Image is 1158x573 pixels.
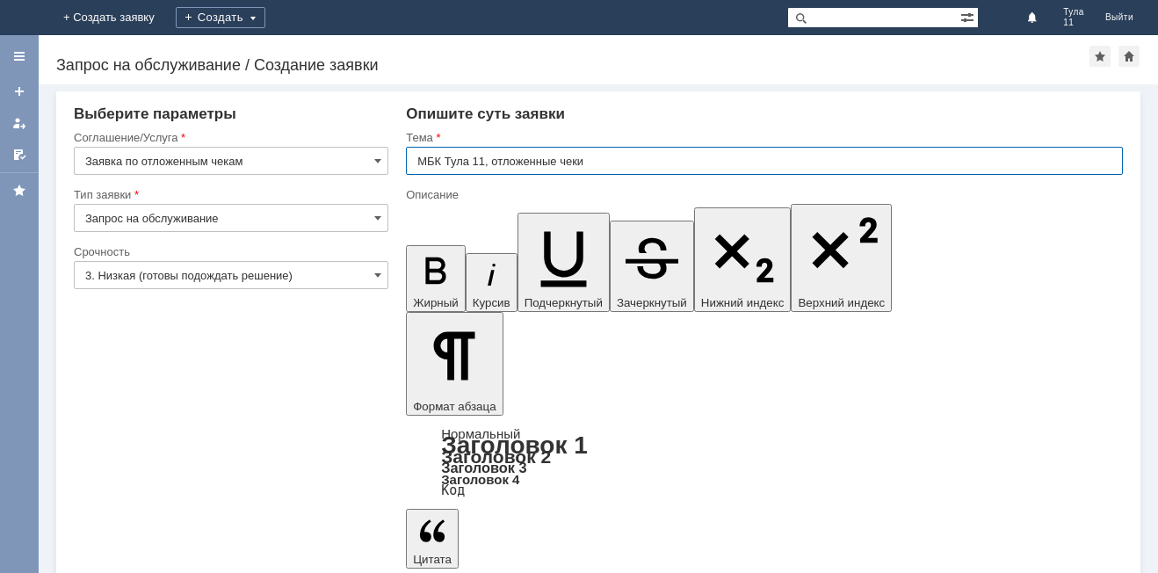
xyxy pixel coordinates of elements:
div: Создать [176,7,265,28]
button: Подчеркнутый [517,213,610,312]
span: Курсив [473,296,510,309]
span: Нижний индекс [701,296,785,309]
span: Цитата [413,553,452,566]
span: Верхний индекс [798,296,885,309]
div: Запрос на обслуживание / Создание заявки [56,56,1089,74]
div: Описание [406,189,1119,200]
span: 11 [1063,18,1084,28]
span: Формат абзаца [413,400,496,413]
a: Заголовок 1 [441,432,588,459]
div: Соглашение/Услуга [74,132,385,143]
span: Тула [1063,7,1084,18]
div: Добавить в избранное [1089,46,1111,67]
span: Выберите параметры [74,105,236,122]
div: Тип заявки [74,189,385,200]
button: Нижний индекс [694,207,792,312]
a: Создать заявку [5,77,33,105]
a: Заголовок 2 [441,446,551,467]
button: Курсив [466,253,517,312]
span: Жирный [413,296,459,309]
button: Формат абзаца [406,312,503,416]
button: Жирный [406,245,466,312]
span: Опишите суть заявки [406,105,565,122]
div: Сделать домашней страницей [1118,46,1140,67]
div: Срочность [74,246,385,257]
a: Мои согласования [5,141,33,169]
a: Мои заявки [5,109,33,137]
button: Верхний индекс [791,204,892,312]
button: Цитата [406,509,459,569]
div: Формат абзаца [406,428,1123,497]
a: Код [441,482,465,498]
a: Заголовок 4 [441,472,519,487]
span: Подчеркнутый [525,296,603,309]
span: Расширенный поиск [960,8,978,25]
span: Зачеркнутый [617,296,687,309]
a: Нормальный [441,426,520,441]
div: Тема [406,132,1119,143]
button: Зачеркнутый [610,221,694,312]
a: Заголовок 3 [441,460,526,475]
